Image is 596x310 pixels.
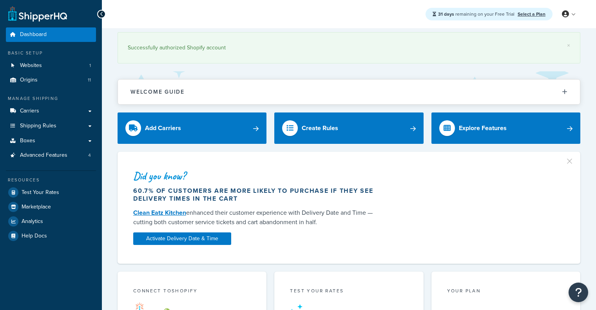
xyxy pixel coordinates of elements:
button: Welcome Guide [118,80,580,104]
a: Test Your Rates [6,185,96,199]
span: remaining on your Free Trial [438,11,516,18]
span: Marketplace [22,204,51,210]
span: Origins [20,77,38,83]
div: 60.7% of customers are more likely to purchase if they see delivery times in the cart [133,187,377,203]
a: Activate Delivery Date & Time [133,232,231,245]
li: Websites [6,58,96,73]
a: Add Carriers [118,112,266,144]
div: Your Plan [447,287,565,296]
a: Carriers [6,104,96,118]
a: Websites1 [6,58,96,73]
span: 1 [89,62,91,69]
div: Successfully authorized Shopify account [128,42,570,53]
span: Websites [20,62,42,69]
a: Create Rules [274,112,423,144]
span: Boxes [20,138,35,144]
span: Carriers [20,108,39,114]
a: Advanced Features4 [6,148,96,163]
div: Add Carriers [145,123,181,134]
div: Explore Features [459,123,507,134]
li: Advanced Features [6,148,96,163]
span: Help Docs [22,233,47,239]
a: Analytics [6,214,96,228]
span: 4 [88,152,91,159]
span: Analytics [22,218,43,225]
a: Explore Features [431,112,580,144]
span: Advanced Features [20,152,67,159]
a: Clean Eatz Kitchen [133,208,186,217]
a: Origins11 [6,73,96,87]
a: Help Docs [6,229,96,243]
span: Shipping Rules [20,123,56,129]
span: Dashboard [20,31,47,38]
button: Open Resource Center [569,283,588,302]
span: 11 [88,77,91,83]
div: Test your rates [290,287,408,296]
div: Create Rules [302,123,338,134]
a: Select a Plan [518,11,545,18]
div: Resources [6,177,96,183]
div: Manage Shipping [6,95,96,102]
div: Connect to Shopify [133,287,251,296]
a: Shipping Rules [6,119,96,133]
a: Dashboard [6,27,96,42]
a: × [567,42,570,49]
strong: 31 days [438,11,454,18]
div: Did you know? [133,170,377,181]
a: Boxes [6,134,96,148]
span: Test Your Rates [22,189,59,196]
a: Marketplace [6,200,96,214]
div: Basic Setup [6,50,96,56]
li: Origins [6,73,96,87]
h2: Welcome Guide [130,89,185,95]
div: enhanced their customer experience with Delivery Date and Time — cutting both customer service ti... [133,208,377,227]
